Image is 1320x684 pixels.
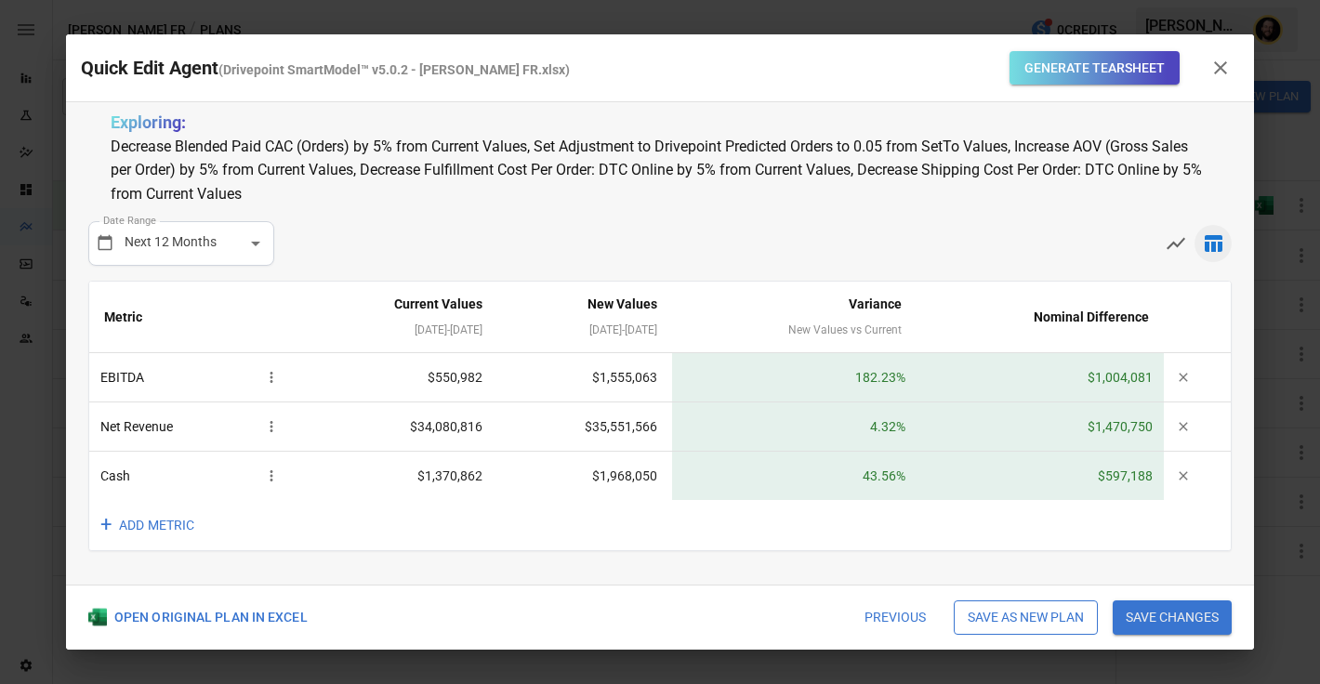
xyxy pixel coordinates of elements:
[497,353,672,402] td: $1,555,063
[672,452,917,500] td: 43.56 %
[89,282,296,353] th: Metric
[1010,51,1180,85] button: Generate Tearsheet
[310,319,482,341] div: [DATE] - [DATE]
[88,608,107,626] img: Excel
[672,353,917,402] td: 182.23 %
[1113,600,1232,636] button: Save changes
[917,353,1164,402] td: $1,004,081
[497,402,672,452] td: $35,551,566
[672,282,917,353] th: Variance
[687,319,902,341] div: New Values vs Current
[88,608,308,626] div: OPEN ORIGINAL PLAN IN EXCEL
[917,282,1164,353] th: Nominal Difference
[100,414,284,440] div: Net Revenue
[100,463,284,489] div: Cash
[296,402,497,452] td: $34,080,816
[296,353,497,402] td: $550,982
[111,112,186,132] span: Exploring:
[917,452,1164,500] td: $597,188
[296,282,497,353] th: Current Values
[296,452,497,500] td: $1,370,862
[954,600,1098,636] button: Save as new plan
[512,319,657,341] div: [DATE] - [DATE]
[111,135,1209,206] p: Decrease Blended Paid CAC (Orders) by 5% from Current Values, Set Adjustment to Drivepoint Predic...
[100,507,112,544] span: +
[100,364,284,390] div: EBITDA
[497,282,672,353] th: New Values
[89,500,209,551] button: ADD METRIC
[917,402,1164,452] td: $1,470,750
[99,214,160,230] p: Date Range
[81,57,218,79] span: Quick Edit Agent
[218,62,570,77] span: ( Drivepoint SmartModel™ v5.0.2 - [PERSON_NAME] FR.xlsx )
[672,402,917,452] td: 4.32 %
[851,600,939,636] button: Previous
[125,232,217,252] p: Next 12 Months
[497,452,672,500] td: $1,968,050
